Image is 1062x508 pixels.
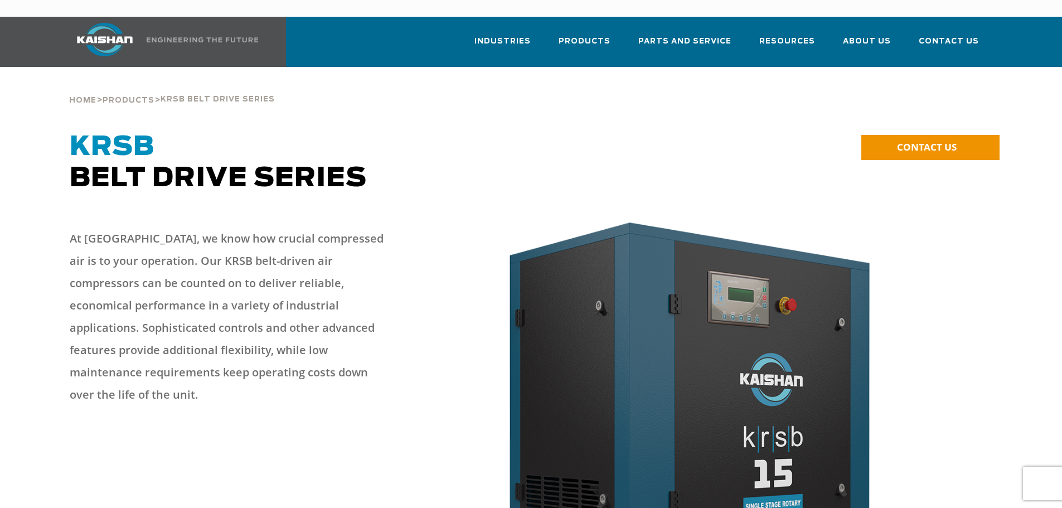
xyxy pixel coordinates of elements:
a: Industries [474,27,531,65]
div: > > [69,67,275,109]
span: Contact Us [919,35,979,48]
a: Resources [759,27,815,65]
a: Parts and Service [638,27,731,65]
a: About Us [843,27,891,65]
span: Industries [474,35,531,48]
span: Products [559,35,610,48]
span: Belt Drive Series [70,134,367,192]
span: Home [69,97,96,104]
span: About Us [843,35,891,48]
span: KRSB [70,134,154,161]
span: CONTACT US [897,141,957,153]
p: At [GEOGRAPHIC_DATA], we know how crucial compressed air is to your operation. Our KRSB belt-driv... [70,228,393,406]
a: Products [103,95,154,105]
a: Contact Us [919,27,979,65]
img: kaishan logo [63,23,147,56]
span: Resources [759,35,815,48]
a: Products [559,27,610,65]
span: Parts and Service [638,35,731,48]
a: Home [69,95,96,105]
span: krsb belt drive series [161,96,275,103]
img: Engineering the future [147,37,258,42]
a: Kaishan USA [63,17,260,67]
span: Products [103,97,154,104]
a: CONTACT US [861,135,1000,160]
